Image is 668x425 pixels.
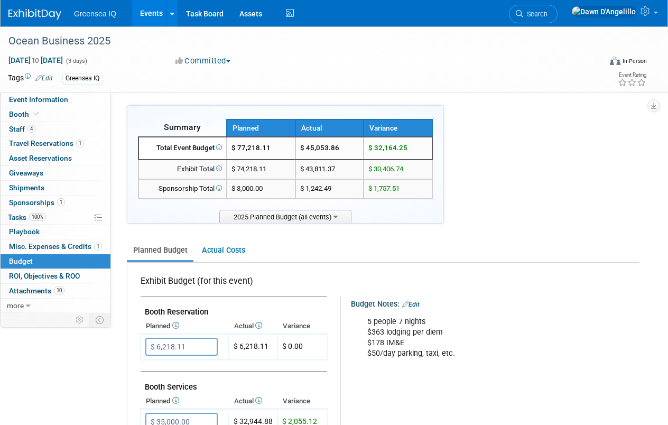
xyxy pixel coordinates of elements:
span: to [31,56,41,64]
a: Asset Reservations [1,151,110,165]
td: $ 45,053.86 [295,137,364,160]
div: Event Format [554,55,647,71]
span: 10 [54,287,64,294]
a: Sponsorships1 [1,196,110,210]
div: Greensea IQ [62,73,103,84]
a: Search [509,5,558,23]
a: Edit [402,301,420,308]
td: $ 1,242.49 [295,179,364,199]
a: Misc. Expenses & Credits1 [1,239,110,254]
a: Staff4 [1,122,110,136]
span: 4 [27,125,35,133]
th: Actual [295,119,364,137]
span: $ 74,218.11 [231,165,266,173]
div: Exhibit Budget (for this event) [141,275,323,293]
a: Edit [35,75,53,82]
span: 1 [94,243,102,251]
div: Ocean Business 2025 [5,32,592,51]
img: Format-Inperson.png [610,57,620,65]
span: Summary [164,122,201,132]
span: Misc. Expenses & Credits [9,242,102,251]
a: Playbook [1,225,110,239]
span: Event Information [9,95,68,104]
span: 1 [57,198,65,206]
span: (3 days) [65,58,87,64]
span: $ 32,164.25 [368,144,407,152]
span: $ 0.00 [282,342,303,350]
th: Planned [141,394,229,409]
span: Travel Reservations [9,139,84,147]
span: $ 30,406.74 [368,165,403,173]
span: $ 3,000.00 [231,184,263,192]
img: ExhibitDay [8,9,61,20]
td: $ 43,811.37 [295,160,364,179]
i: Booth reservation complete [34,111,39,117]
span: Staff [9,125,35,133]
span: Asset Reservations [9,154,72,162]
a: Shipments [1,181,110,195]
th: Planned [141,319,229,334]
td: Tags [8,72,53,85]
span: more [7,301,24,310]
a: Actual Costs [196,241,251,260]
a: Travel Reservations1 [1,136,110,151]
span: Booth [9,110,41,118]
td: Personalize Event Tab Strip [71,313,89,327]
span: 1 [76,140,84,147]
th: Actual [229,394,277,409]
span: Tasks [8,213,46,221]
span: 2025 Planned Budget (all events) [219,210,351,223]
span: $ 6,218.11 [234,342,268,350]
div: Event Rating [618,72,646,78]
span: Search [523,10,548,18]
th: Actual [229,319,277,334]
a: Attachments10 [1,284,110,298]
td: Toggle Event Tabs [89,313,111,327]
th: Variance [277,319,327,334]
span: Shipments [9,183,44,192]
th: Variance [364,119,432,137]
span: Giveaways [9,169,43,177]
th: Variance [277,394,327,409]
td: Booth Services [141,372,327,394]
div: In-Person [622,57,647,65]
span: ROI, Objectives & ROO [9,272,80,280]
a: Booth [1,107,110,122]
span: Sponsorships [9,198,65,207]
span: Greensea IQ [74,10,116,18]
a: Budget [1,254,110,269]
span: 100% [29,213,46,221]
span: $ 77,218.11 [231,144,271,152]
span: Budget [9,257,33,265]
td: Booth Reservation [141,297,327,319]
div: Exhibit Total [143,164,222,174]
span: [DATE] [DATE] [8,56,63,65]
a: Planned Budget [127,241,193,260]
span: $ 1,757.51 [368,184,400,192]
a: more [1,299,110,313]
div: 5 people 7 nights $363 lodging per diem $178 IM&E $50/day parking, taxi, etc. [360,311,619,364]
span: Attachments [9,287,64,295]
div: Sponsorship Total [143,184,222,194]
div: Total Event Budget [143,143,222,153]
img: Dawn D'Angelillo [571,6,636,17]
a: Giveaways [1,166,110,180]
a: Event Information [1,93,110,107]
a: Tasks100% [1,210,110,225]
span: Playbook [9,227,40,236]
a: ROI, Objectives & ROO [1,269,110,283]
button: Committed [172,56,235,67]
th: Planned [227,119,295,137]
div: Budget Notes: [351,296,638,310]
